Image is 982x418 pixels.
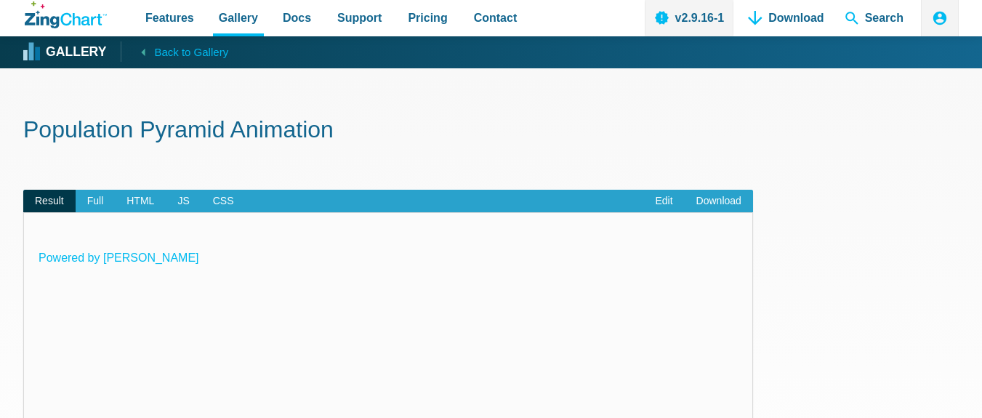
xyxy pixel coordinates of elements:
span: HTML [115,190,166,213]
a: Back to Gallery [121,41,228,62]
span: Gallery [219,8,258,28]
span: CSS [201,190,246,213]
a: Gallery [25,41,106,63]
span: Features [145,8,194,28]
a: Edit [643,190,684,213]
span: Support [337,8,382,28]
span: Result [23,190,76,213]
span: Docs [283,8,311,28]
strong: Gallery [46,46,106,59]
a: Powered by [PERSON_NAME] [39,252,199,264]
span: Back to Gallery [154,43,228,62]
span: Pricing [408,8,447,28]
a: Download [685,190,753,213]
span: JS [166,190,201,213]
span: Contact [474,8,518,28]
span: Full [76,190,116,213]
a: ZingChart Logo. Click to return to the homepage [25,1,107,28]
h1: Population Pyramid Animation [23,115,959,148]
